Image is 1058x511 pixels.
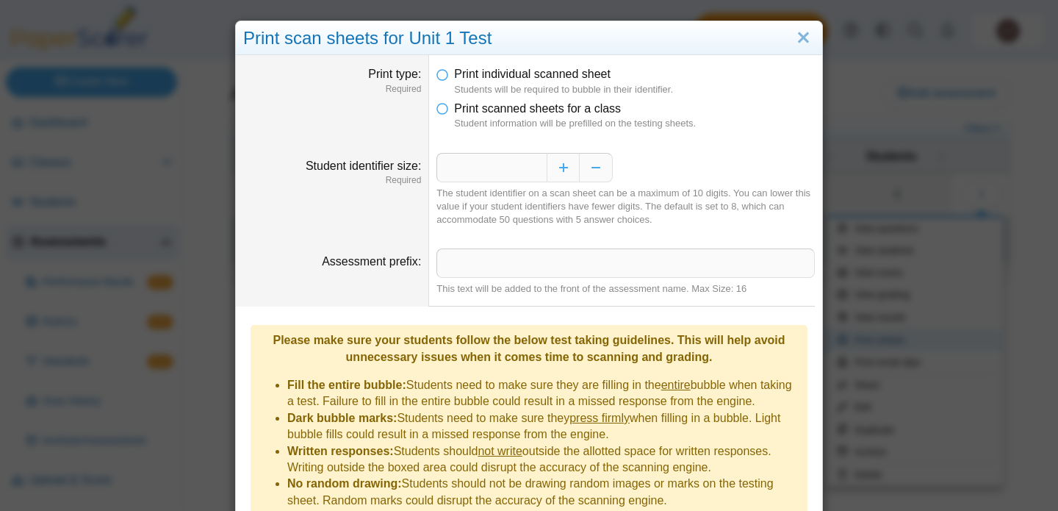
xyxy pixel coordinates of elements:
dfn: Students will be required to bubble in their identifier. [454,83,815,96]
u: not write [478,445,522,457]
span: Print individual scanned sheet [454,68,611,80]
u: press firmly [569,412,630,424]
button: Decrease [580,153,613,182]
b: Fill the entire bubble: [287,379,406,391]
label: Print type [368,68,421,80]
div: The student identifier on a scan sheet can be a maximum of 10 digits. You can lower this value if... [436,187,815,227]
li: Students should outside the allotted space for written responses. Writing outside the boxed area ... [287,443,800,476]
u: entire [661,379,691,391]
div: This text will be added to the front of the assessment name. Max Size: 16 [436,282,815,296]
b: No random drawing: [287,477,402,490]
label: Assessment prefix [322,255,421,268]
dfn: Required [243,83,421,96]
dfn: Student information will be prefilled on the testing sheets. [454,117,815,130]
div: Print scan sheets for Unit 1 Test [236,21,822,56]
li: Students need to make sure they when filling in a bubble. Light bubble fills could result in a mi... [287,410,800,443]
li: Students should not be drawing random images or marks on the testing sheet. Random marks could di... [287,476,800,509]
li: Students need to make sure they are filling in the bubble when taking a test. Failure to fill in ... [287,377,800,410]
span: Print scanned sheets for a class [454,102,621,115]
a: Close [792,26,815,51]
label: Student identifier size [306,160,421,172]
button: Increase [547,153,580,182]
b: Written responses: [287,445,394,457]
b: Please make sure your students follow the below test taking guidelines. This will help avoid unne... [273,334,785,362]
dfn: Required [243,174,421,187]
b: Dark bubble marks: [287,412,397,424]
